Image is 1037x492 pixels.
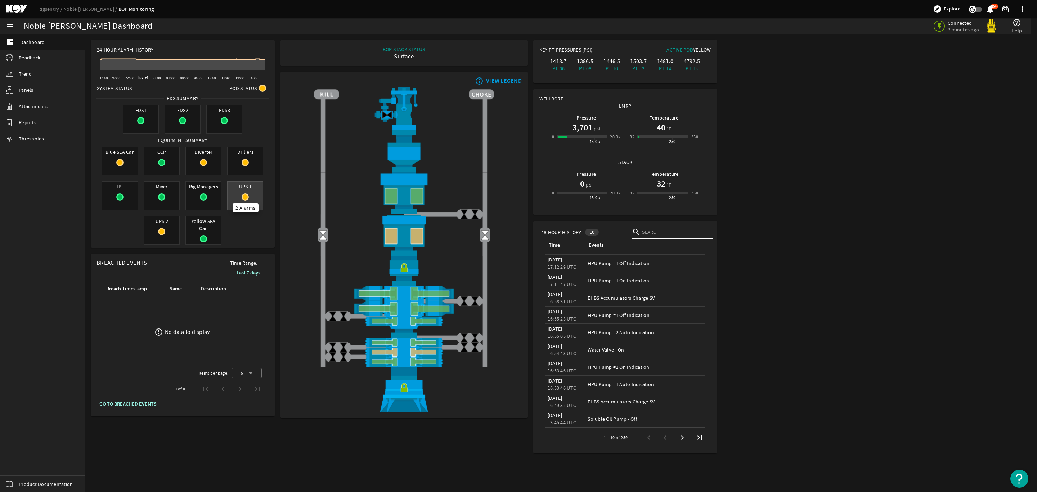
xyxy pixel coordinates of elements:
img: UpperAnnularOpen.png [314,172,494,214]
b: Temperature [650,115,679,121]
span: Diverter [186,147,221,157]
span: Trend [19,70,32,77]
span: CCP [144,147,179,157]
span: Dashboard [20,39,45,46]
span: Thresholds [19,135,44,142]
span: Explore [944,5,960,13]
button: 99+ [986,5,994,13]
div: HPU Pump #1 Auto Indication [588,381,702,388]
button: Open Resource Center [1010,470,1028,488]
div: 10 [585,229,599,236]
span: Stack [616,158,635,166]
legacy-datetime-component: 16:53:46 UTC [548,367,576,374]
img: ValveClose.png [338,311,349,322]
div: 1503.7 [627,58,650,65]
div: 250 [669,138,676,145]
img: Valve2Close.png [382,109,392,120]
div: HPU Pump #1 Off Indication [588,260,702,267]
div: HPU Pump #1 Off Indication [588,312,702,319]
div: Wellbore [534,89,717,102]
div: 32 [630,189,634,197]
img: WellheadConnectorLock.png [314,367,494,412]
legacy-datetime-component: 16:54:43 UTC [548,350,576,357]
legacy-datetime-component: 13:45:44 UTC [548,419,576,426]
div: Events [588,241,700,249]
span: Equipment Summary [156,137,210,144]
a: BOP Monitoring [118,6,154,13]
text: 18:00 [100,76,108,80]
div: 1481.0 [653,58,677,65]
div: Surface [383,53,425,60]
h1: 40 [657,122,665,133]
span: System Status [97,85,132,92]
text: 20:00 [111,76,120,80]
span: LMRP [616,102,634,109]
button: Last page [691,429,708,446]
img: PipeRamOpenBlock.png [314,347,494,357]
span: Readback [19,54,40,61]
span: EDS1 [123,105,158,115]
div: Items per page: [199,370,229,377]
div: Events [589,241,603,249]
div: 1446.5 [600,58,624,65]
text: 04:00 [166,76,175,80]
img: Yellowpod.svg [984,19,998,33]
span: Help [1011,27,1022,34]
span: Blue SEA Can [102,147,138,157]
text: 14:00 [235,76,244,80]
text: 06:00 [180,76,189,80]
span: UPS 2 [144,216,179,226]
span: Pod Status [229,85,257,92]
img: Valve2Open.png [480,229,490,240]
legacy-datetime-component: [DATE] [548,256,562,263]
legacy-datetime-component: 16:55:23 UTC [548,316,576,322]
span: Active Pod [666,46,693,53]
h1: 0 [580,178,584,189]
span: EDS2 [165,105,200,115]
button: GO TO BREACHED EVENTS [96,398,160,411]
legacy-datetime-component: [DATE] [548,308,562,315]
img: ValveClose.png [459,209,470,220]
b: Pressure [576,115,596,121]
img: PipeRamOpen.png [314,316,494,326]
img: FlexJoint.png [314,130,494,172]
div: 250 [669,194,676,201]
div: PT-10 [600,65,624,72]
button: Last 7 days [234,267,263,279]
img: BopBodyShearBottom.png [314,326,494,338]
span: °F [665,181,672,188]
div: 1 – 10 of 259 [604,434,628,441]
legacy-datetime-component: 17:11:47 UTC [548,281,576,287]
img: PipeRamOpen.png [314,357,494,367]
text: 22:00 [125,76,134,80]
span: EDS SUMMARY [164,95,201,102]
legacy-datetime-component: [DATE] [548,412,562,419]
span: 24-Hour Alarm History [97,46,153,53]
span: Drillers [228,147,263,157]
div: 20.0k [610,189,620,197]
span: Mixer [144,182,179,192]
text: [DATE] [138,76,148,80]
span: UPS 1 [228,182,263,192]
div: 1418.7 [547,58,570,65]
div: 4792.5 [680,58,704,65]
img: PipeRamOpen.png [314,338,494,348]
div: 15.0k [589,194,600,201]
div: Time [549,241,560,249]
mat-icon: help_outline [1013,18,1021,27]
span: HPU [102,182,138,192]
div: Key PT Pressures (PSI) [539,46,625,56]
div: Noble [PERSON_NAME] Dashboard [24,23,152,30]
legacy-datetime-component: [DATE] [548,395,562,401]
span: Rig Managers [186,182,221,192]
button: Explore [930,3,963,15]
legacy-datetime-component: 16:53:46 UTC [548,385,576,391]
div: HPU Pump #2 Auto Indication [588,329,702,336]
legacy-datetime-component: [DATE] [548,274,562,280]
button: more_vert [1014,0,1031,18]
img: ValveClose.png [470,296,480,307]
legacy-datetime-component: 16:49:32 UTC [548,402,576,408]
span: Breached Events [96,259,147,267]
div: PT-06 [547,65,570,72]
legacy-datetime-component: [DATE] [548,377,562,384]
